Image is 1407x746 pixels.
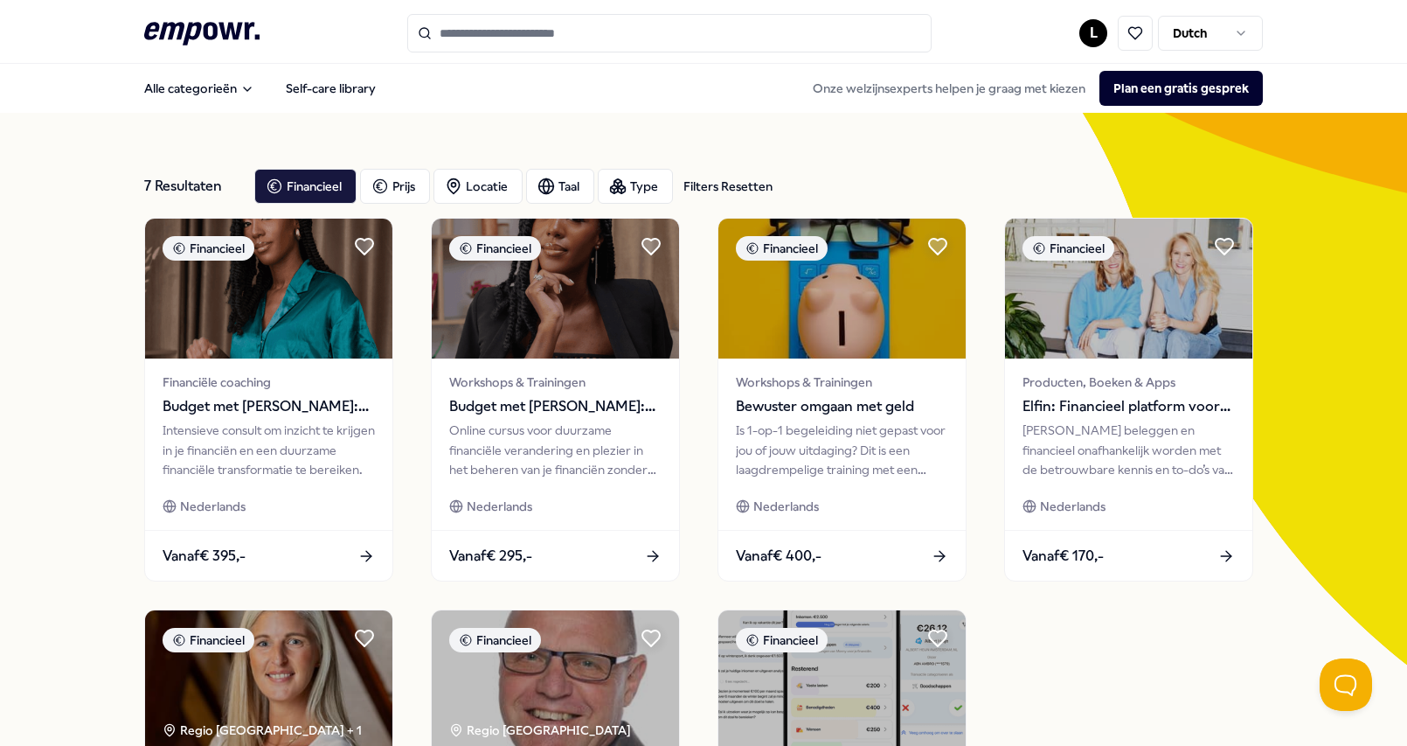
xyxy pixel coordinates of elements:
div: Online cursus voor duurzame financiële verandering en plezier in het beheren van je financiën zon... [449,421,662,479]
nav: Main [130,71,390,106]
span: Financiële coaching [163,373,375,392]
div: Is 1-op-1 begeleiding niet gepast voor jou of jouw uitdaging? Dit is een laagdrempelige training ... [736,421,948,479]
div: Intensieve consult om inzicht te krijgen in je financiën en een duurzame financiële transformatie... [163,421,375,479]
a: package imageFinancieelProducten, Boeken & AppsElfin: Financieel platform voor vrouwen[PERSON_NAM... [1004,218,1253,582]
div: Financieel [449,236,541,261]
span: Nederlands [753,497,819,516]
div: Regio [GEOGRAPHIC_DATA] + 1 [163,721,362,740]
span: Vanaf € 170,- [1022,545,1104,568]
span: Producten, Boeken & Apps [1022,373,1235,392]
span: Vanaf € 400,- [736,545,821,568]
a: package imageFinancieelFinanciële coachingBudget met [PERSON_NAME]: ConsultIntensieve consult om ... [144,218,393,582]
div: Financieel [163,236,254,261]
span: Elfin: Financieel platform voor vrouwen [1022,395,1235,418]
a: package imageFinancieelWorkshops & TrainingenBewuster omgaan met geldIs 1-op-1 begeleiding niet g... [717,218,967,582]
button: Plan een gratis gesprek [1099,71,1263,106]
span: Workshops & Trainingen [736,373,948,392]
div: Regio [GEOGRAPHIC_DATA] [449,721,634,740]
button: Financieel [254,169,357,204]
button: Locatie [433,169,523,204]
span: Budget met [PERSON_NAME]: Upgrade je financiën! [449,395,662,418]
img: package image [1005,219,1252,359]
img: package image [145,219,392,359]
div: Financieel [736,236,828,261]
button: L [1079,19,1107,47]
img: package image [718,219,966,359]
iframe: Help Scout Beacon - Open [1320,659,1372,711]
div: Financieel [736,628,828,652]
span: Workshops & Trainingen [449,373,662,392]
div: 7 Resultaten [144,169,240,204]
div: Financieel [163,628,254,652]
button: Type [598,169,673,204]
div: [PERSON_NAME] beleggen en financieel onafhankelijk worden met de betrouwbare kennis en to-do’s va... [1022,421,1235,479]
span: Budget met [PERSON_NAME]: Consult [163,395,375,418]
span: Nederlands [180,497,246,516]
span: Vanaf € 395,- [163,545,246,568]
button: Prijs [360,169,430,204]
input: Search for products, categories or subcategories [407,14,932,52]
div: Financieel [449,628,541,652]
span: Nederlands [467,497,532,516]
div: Onze welzijnsexperts helpen je graag met kiezen [799,71,1263,106]
span: Nederlands [1040,497,1105,516]
div: Financieel [1022,236,1114,261]
a: Self-care library [272,71,390,106]
div: Filters Resetten [683,177,773,196]
button: Taal [526,169,594,204]
img: package image [432,219,679,359]
a: package imageFinancieelWorkshops & TrainingenBudget met [PERSON_NAME]: Upgrade je financiën!Onlin... [431,218,680,582]
button: Alle categorieën [130,71,268,106]
span: Vanaf € 295,- [449,545,532,568]
span: Bewuster omgaan met geld [736,395,948,418]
